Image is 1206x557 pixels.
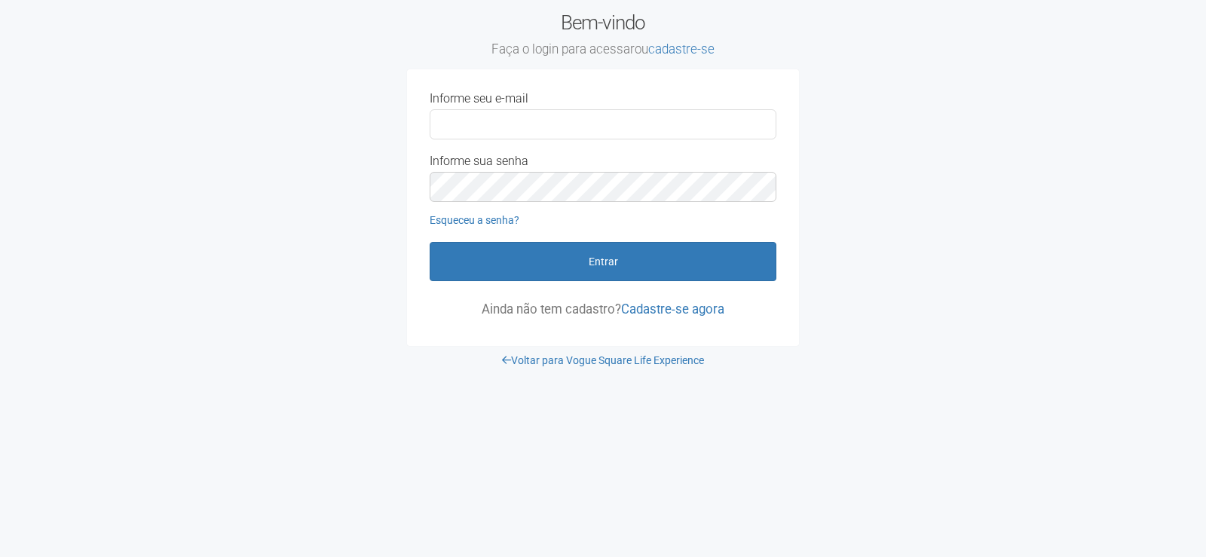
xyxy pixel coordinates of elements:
a: Cadastre-se agora [621,301,724,317]
label: Informe seu e-mail [430,92,528,106]
a: cadastre-se [648,41,715,57]
small: Faça o login para acessar [407,41,799,58]
p: Ainda não tem cadastro? [430,302,776,316]
a: Voltar para Vogue Square Life Experience [502,354,704,366]
button: Entrar [430,242,776,281]
a: Esqueceu a senha? [430,214,519,226]
span: ou [635,41,715,57]
h2: Bem-vindo [407,11,799,58]
label: Informe sua senha [430,155,528,168]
